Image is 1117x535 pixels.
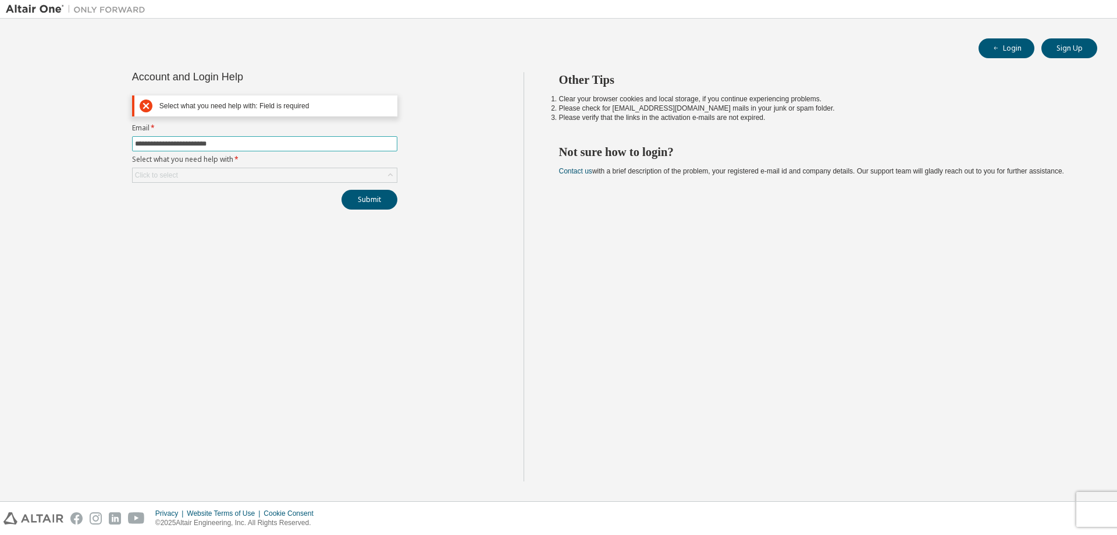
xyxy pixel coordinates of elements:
[559,72,1077,87] h2: Other Tips
[159,102,392,111] div: Select what you need help with: Field is required
[132,72,344,82] div: Account and Login Help
[559,167,592,175] a: Contact us
[341,190,397,210] button: Submit
[90,512,102,525] img: instagram.svg
[6,3,151,15] img: Altair One
[559,113,1077,122] li: Please verify that the links in the activation e-mails are not expired.
[979,38,1034,58] button: Login
[155,518,321,528] p: © 2025 Altair Engineering, Inc. All Rights Reserved.
[559,104,1077,113] li: Please check for [EMAIL_ADDRESS][DOMAIN_NAME] mails in your junk or spam folder.
[559,167,1064,175] span: with a brief description of the problem, your registered e-mail id and company details. Our suppo...
[155,509,187,518] div: Privacy
[128,512,145,525] img: youtube.svg
[135,171,178,180] div: Click to select
[3,512,63,525] img: altair_logo.svg
[559,94,1077,104] li: Clear your browser cookies and local storage, if you continue experiencing problems.
[132,155,397,164] label: Select what you need help with
[264,509,320,518] div: Cookie Consent
[133,168,397,182] div: Click to select
[187,509,264,518] div: Website Terms of Use
[70,512,83,525] img: facebook.svg
[1041,38,1097,58] button: Sign Up
[109,512,121,525] img: linkedin.svg
[559,144,1077,160] h2: Not sure how to login?
[132,123,397,133] label: Email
